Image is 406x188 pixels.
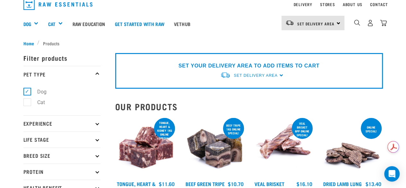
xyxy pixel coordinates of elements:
div: Tongue, Heart & Kidney 1kg online special! [154,118,175,143]
a: Delivery [293,3,312,5]
label: Dog [27,88,49,96]
div: Beef tripe 1kg online special! [223,121,244,138]
div: $13.40 [366,181,381,187]
div: Open Intercom Messenger [384,166,400,182]
div: $11.60 [159,181,175,187]
p: Protein [23,164,100,180]
img: van-moving.png [285,20,294,26]
img: home-icon@2x.png [380,20,387,26]
img: 1303 Lamb Lung Slices 01 [322,117,383,178]
div: $16.10 [297,181,312,187]
a: Dog [23,20,31,28]
a: Contact [370,3,388,5]
a: Raw Education [67,11,110,37]
nav: breadcrumbs [23,40,383,47]
h2: Our Products [115,102,383,112]
a: Home [23,40,38,47]
p: SET YOUR DELIVERY AREA TO ADD ITEMS TO CART [178,62,319,70]
a: Stores [320,3,335,5]
img: 1167 Tongue Heart Kidney Mix 01 [115,117,177,178]
a: Cat [48,20,55,28]
p: Pet Type [23,66,100,82]
p: Filter products [23,50,100,66]
p: Breed Size [23,148,100,164]
p: Life Stage [23,131,100,148]
div: $10.70 [228,181,244,187]
a: Get started with Raw [110,11,169,37]
p: Experience [23,115,100,131]
a: Vethub [169,11,195,37]
img: 1044 Green Tripe Beef [184,117,245,178]
img: user.png [367,20,374,26]
span: Home [23,40,34,47]
img: 1207 Veal Brisket 4pp 01 [253,117,314,178]
label: Cat [27,98,48,106]
span: Set Delivery Area [297,22,334,25]
span: Set Delivery Area [234,73,277,78]
div: ONLINE SPECIAL! [361,122,382,136]
img: van-moving.png [220,72,230,78]
a: About Us [342,3,362,5]
img: home-icon-1@2x.png [354,20,360,26]
div: Veal Brisket 8pp online special! [292,119,313,140]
